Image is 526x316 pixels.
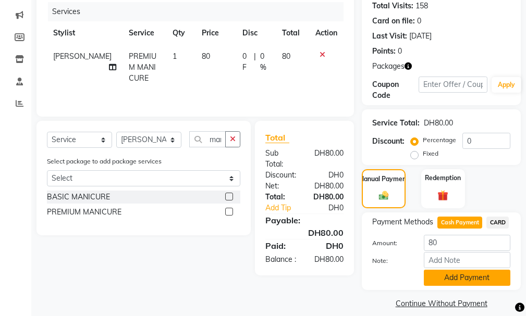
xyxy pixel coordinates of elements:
[258,148,304,170] div: Sub Total:
[372,136,405,147] div: Discount:
[398,46,402,57] div: 0
[434,189,451,202] img: _gift.svg
[258,214,351,226] div: Payable:
[47,192,110,203] div: BASIC MANICURE
[254,51,256,73] span: |
[424,252,510,268] input: Add Note
[423,149,438,158] label: Fixed
[424,235,510,251] input: Amount
[258,181,304,192] div: Net:
[202,52,210,61] span: 80
[258,254,304,265] div: Balance :
[258,239,304,252] div: Paid:
[364,256,415,266] label: Note:
[282,52,290,61] span: 80
[304,170,351,181] div: DH0
[425,173,461,183] label: Redemption
[372,16,415,27] div: Card on file:
[364,298,519,309] a: Continue Without Payment
[173,52,177,61] span: 1
[492,77,521,93] button: Apply
[53,52,112,61] span: [PERSON_NAME]
[312,203,351,213] div: DH0
[486,217,509,229] span: CARD
[189,131,226,147] input: Search or Scan
[304,181,351,192] div: DH80.00
[265,132,289,143] span: Total
[258,170,304,181] div: Discount:
[309,21,344,45] th: Action
[437,217,482,229] span: Cash Payment
[304,254,351,265] div: DH80.00
[372,118,420,129] div: Service Total:
[123,21,166,45] th: Service
[424,118,453,129] div: DH80.00
[47,207,121,218] div: PREMIUM MANICURE
[372,46,396,57] div: Points:
[236,21,276,45] th: Disc
[258,226,351,239] div: DH80.00
[409,31,432,42] div: [DATE]
[47,157,162,166] label: Select package to add package services
[304,192,351,203] div: DH80.00
[276,21,309,45] th: Total
[260,51,270,73] span: 0 %
[359,174,409,184] label: Manual Payment
[364,238,415,248] label: Amount:
[166,21,195,45] th: Qty
[47,21,123,45] th: Stylist
[372,217,433,227] span: Payment Methods
[415,1,428,11] div: 158
[304,148,351,170] div: DH80.00
[417,16,421,27] div: 0
[242,51,250,73] span: 0 F
[195,21,236,45] th: Price
[48,2,351,21] div: Services
[304,239,351,252] div: DH0
[424,270,510,286] button: Add Payment
[419,77,487,93] input: Enter Offer / Coupon Code
[372,31,407,42] div: Last Visit:
[376,190,392,201] img: _cash.svg
[372,61,405,72] span: Packages
[129,52,156,83] span: PREMIUM MANICURE
[372,1,413,11] div: Total Visits:
[372,79,418,101] div: Coupon Code
[258,203,312,213] a: Add Tip
[423,135,456,145] label: Percentage
[258,192,304,203] div: Total:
